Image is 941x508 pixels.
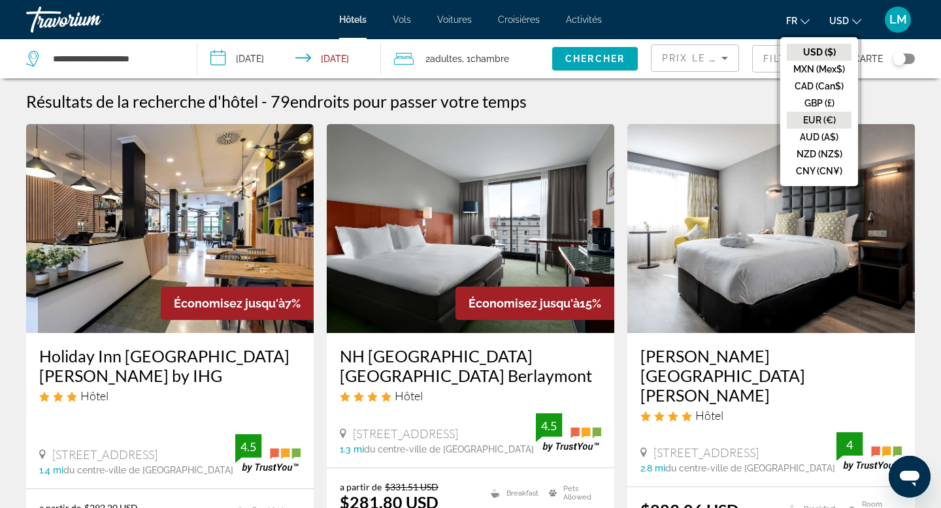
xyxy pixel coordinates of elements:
[353,426,458,441] span: [STREET_ADDRESS]
[364,444,534,454] span: du centre-ville de [GEOGRAPHIC_DATA]
[174,296,285,310] span: Économisez jusqu'à
[340,389,601,403] div: 4 star Hotel
[327,124,614,333] img: Hotel image
[385,481,438,492] del: $331.51 USD
[462,50,509,68] span: , 1
[787,78,851,95] button: CAD (Can$)
[829,16,849,26] span: USD
[261,91,267,111] span: -
[853,50,883,68] span: Carte
[469,296,580,310] span: Économisez jusqu'à
[695,408,723,422] span: Hôtel
[787,95,851,112] button: GBP (£)
[235,434,301,473] img: trustyou-badge.svg
[883,53,915,65] button: Toggle map
[26,3,157,37] a: Travorium
[393,14,411,25] a: Vols
[26,91,258,111] h1: Résultats de la recherche d'hôtel
[39,389,301,403] div: 3 star Hotel
[787,146,851,163] button: NZD (NZ$)
[52,447,157,462] span: [STREET_ADDRESS]
[566,14,602,25] a: Activités
[787,163,851,180] button: CNY (CN¥)
[542,481,601,505] li: Pets Allowed
[889,456,931,498] iframe: Bouton de lancement de la fenêtre de messagerie
[536,418,562,434] div: 4.5
[484,481,543,505] li: Breakfast
[470,54,509,64] span: Chambre
[340,481,382,492] span: a partir de
[787,61,851,78] button: MXN (Mex$)
[662,50,728,66] mat-select: Sort by
[627,124,915,333] img: Hotel image
[653,445,759,460] span: [STREET_ADDRESS]
[339,14,367,25] a: Hôtels
[786,11,810,30] button: Change language
[381,39,552,78] button: Travelers: 2 adults, 0 children
[786,16,797,26] span: fr
[271,91,527,111] h2: 79
[430,54,462,64] span: Adultes
[787,112,851,129] button: EUR (€)
[63,465,233,475] span: du centre-ville de [GEOGRAPHIC_DATA]
[425,50,462,68] span: 2
[565,54,625,64] span: Chercher
[39,346,301,385] a: Holiday Inn [GEOGRAPHIC_DATA] [PERSON_NAME] by IHG
[340,444,364,454] span: 1.3 mi
[235,439,261,454] div: 4.5
[640,408,902,422] div: 4 star Hotel
[662,53,765,63] span: Prix le plus bas
[881,6,915,33] button: User Menu
[787,129,851,146] button: AUD (A$)
[39,465,63,475] span: 1.4 mi
[498,14,540,25] a: Croisières
[197,39,382,78] button: Check-in date: Dec 5, 2025 Check-out date: Dec 7, 2025
[290,91,527,111] span: endroits pour passer votre temps
[787,44,851,61] button: USD ($)
[437,14,472,25] a: Voitures
[26,124,314,333] img: Hotel image
[161,287,314,320] div: 7%
[752,44,840,73] button: Filter
[836,437,863,452] div: 4
[665,463,835,473] span: du centre-ville de [GEOGRAPHIC_DATA]
[640,463,665,473] span: 2.8 mi
[640,346,902,405] a: [PERSON_NAME][GEOGRAPHIC_DATA][PERSON_NAME]
[889,13,907,26] span: LM
[552,47,638,71] button: Chercher
[829,11,861,30] button: Change currency
[80,389,108,403] span: Hôtel
[395,389,423,403] span: Hôtel
[536,413,601,452] img: trustyou-badge.svg
[340,346,601,385] a: NH [GEOGRAPHIC_DATA] [GEOGRAPHIC_DATA] Berlaymont
[455,287,614,320] div: 15%
[836,432,902,471] img: trustyou-badge.svg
